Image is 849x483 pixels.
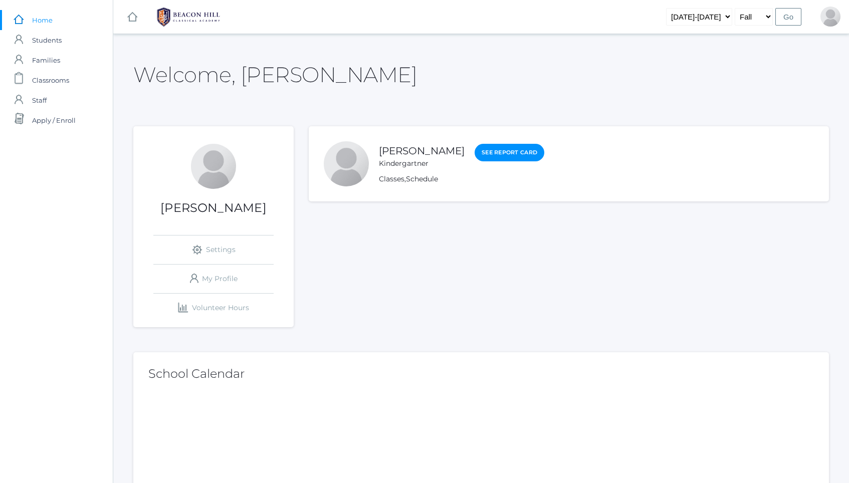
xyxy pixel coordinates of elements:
[32,50,60,70] span: Families
[151,5,226,30] img: 1_BHCALogos-05.png
[32,70,69,90] span: Classrooms
[379,174,404,183] a: Classes
[820,7,840,27] div: Amanda Intlekofer
[32,10,53,30] span: Home
[379,174,544,184] div: ,
[133,201,294,214] h1: [PERSON_NAME]
[148,367,814,380] h2: School Calendar
[133,63,417,86] h2: Welcome, [PERSON_NAME]
[406,174,438,183] a: Schedule
[153,235,274,264] a: Settings
[32,30,62,50] span: Students
[153,294,274,322] a: Volunteer Hours
[324,141,369,186] div: Corbin Intlekofer
[379,158,465,169] div: Kindergartner
[475,144,544,161] a: See Report Card
[191,144,236,189] div: Amanda Intlekofer
[775,8,801,26] input: Go
[153,265,274,293] a: My Profile
[32,90,47,110] span: Staff
[379,145,465,157] a: [PERSON_NAME]
[32,110,76,130] span: Apply / Enroll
